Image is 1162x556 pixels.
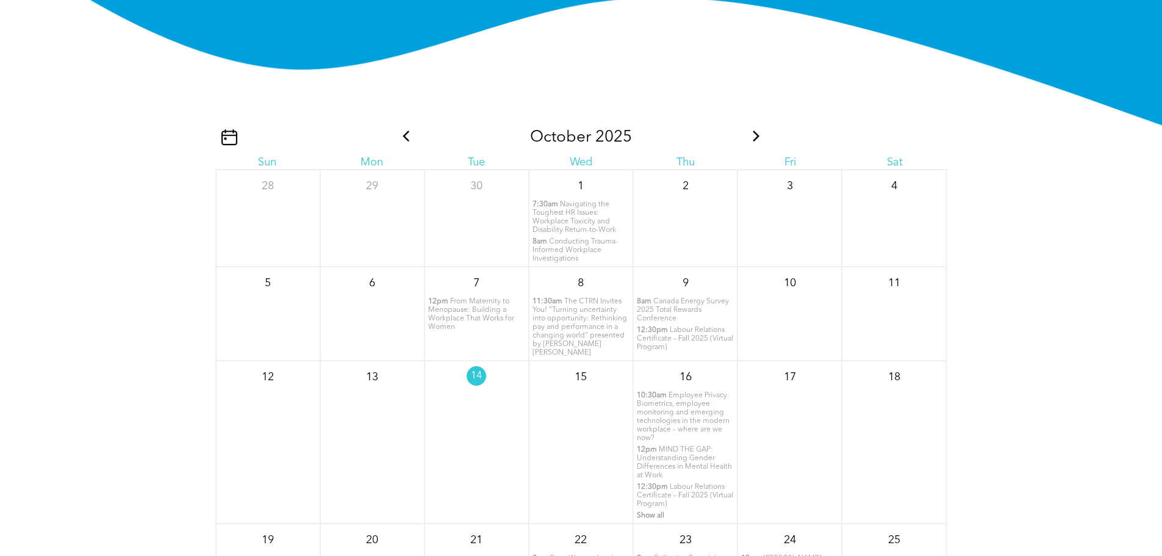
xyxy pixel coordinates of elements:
[675,529,697,551] p: 23
[637,326,668,334] span: 12:30pm
[675,175,697,197] p: 2
[257,272,279,294] p: 5
[637,446,732,479] span: MIND THE GAP: Understanding Gender Differences in Mental Health at Work
[465,175,487,197] p: 30
[883,272,905,294] p: 11
[320,156,424,169] div: Mon
[257,366,279,388] p: 12
[428,298,514,331] span: From Maternity to Menopause: Building a Workplace That Works for Women
[637,327,733,351] span: Labour Relations Certificate – Fall 2025 (Virtual Program)
[883,366,905,388] p: 18
[637,512,664,519] span: Show all
[428,297,448,306] span: 12pm
[883,175,905,197] p: 4
[637,446,657,454] span: 12pm
[467,366,486,386] p: 14
[533,297,562,306] span: 11:30am
[361,529,383,551] p: 20
[570,529,592,551] p: 22
[465,272,487,294] p: 7
[533,237,547,246] span: 8am
[361,175,383,197] p: 29
[738,156,842,169] div: Fri
[533,298,627,356] span: The CTRN Invites You! "Turning uncertainty into opportunity: Rethinking pay and performance in a ...
[533,200,558,209] span: 7:30am
[675,272,697,294] p: 9
[465,529,487,551] p: 21
[215,156,320,169] div: Sun
[779,272,801,294] p: 10
[570,366,592,388] p: 15
[637,392,730,442] span: Employee Privacy: Biometrics, employee monitoring and emerging technologies in the modern workpla...
[637,298,729,322] span: Canada Energy Survey 2025 Total Rewards Conference
[595,129,632,145] span: 2025
[257,175,279,197] p: 28
[637,483,668,491] span: 12:30pm
[637,297,651,306] span: 8am
[533,201,616,234] span: Navigating the Toughest HR Issues: Workplace Toxicity and Disability Return-to-Work
[637,391,667,400] span: 10:30am
[779,175,801,197] p: 3
[529,156,633,169] div: Wed
[779,366,801,388] p: 17
[570,272,592,294] p: 8
[257,529,279,551] p: 19
[842,156,947,169] div: Sat
[633,156,737,169] div: Thu
[533,238,618,262] span: Conducting Trauma-Informed Workplace Investigations
[779,529,801,551] p: 24
[637,483,733,508] span: Labour Relations Certificate – Fall 2025 (Virtual Program)
[570,175,592,197] p: 1
[361,366,383,388] p: 13
[883,529,905,551] p: 25
[424,156,528,169] div: Tue
[675,366,697,388] p: 16
[361,272,383,294] p: 6
[530,129,591,145] span: October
